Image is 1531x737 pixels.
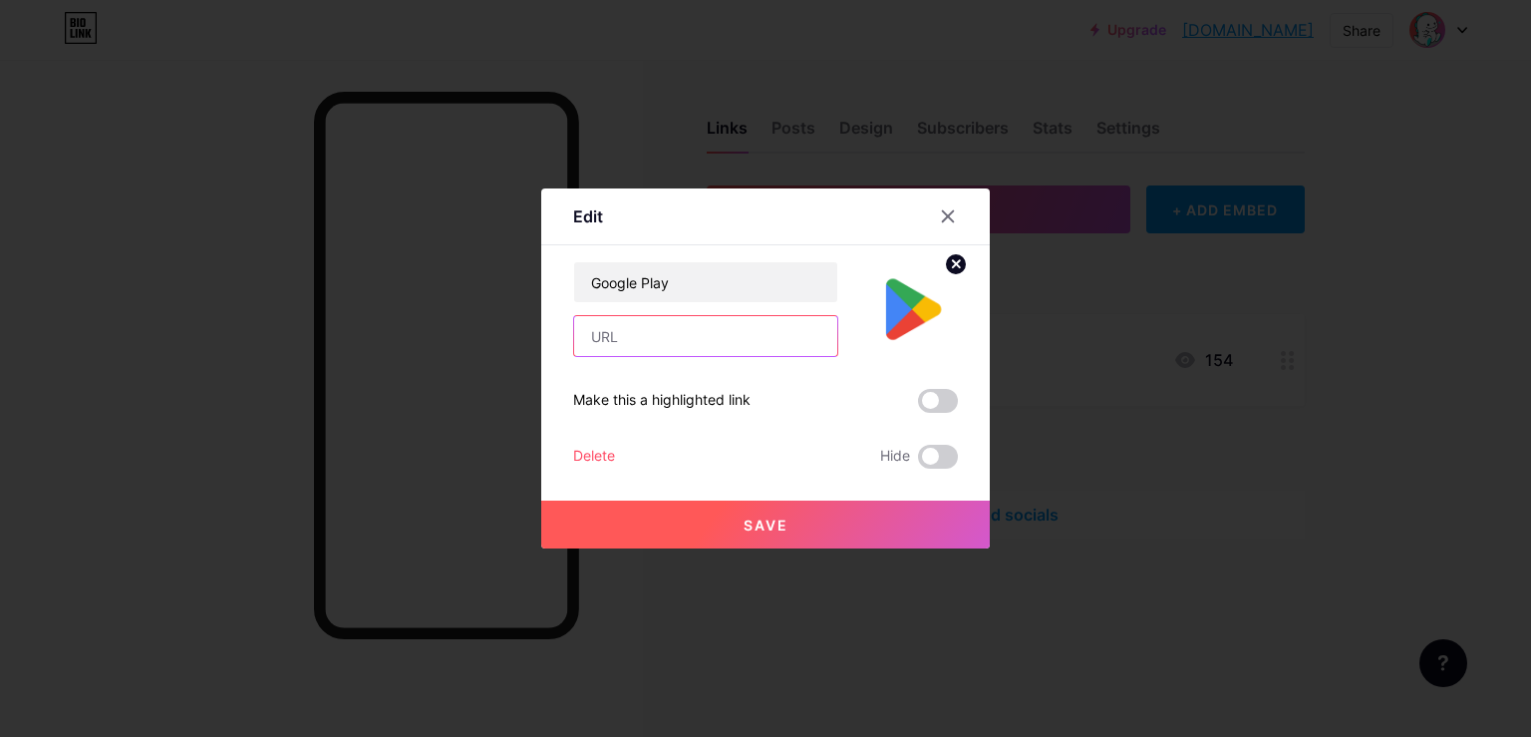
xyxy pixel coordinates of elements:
div: Delete [573,445,615,469]
span: Hide [880,445,910,469]
input: URL [574,316,837,356]
div: Edit [573,204,603,228]
img: link_thumbnail [862,261,958,357]
input: Title [574,262,837,302]
span: Save [744,517,788,534]
div: Make this a highlighted link [573,389,751,413]
button: Save [541,501,990,549]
